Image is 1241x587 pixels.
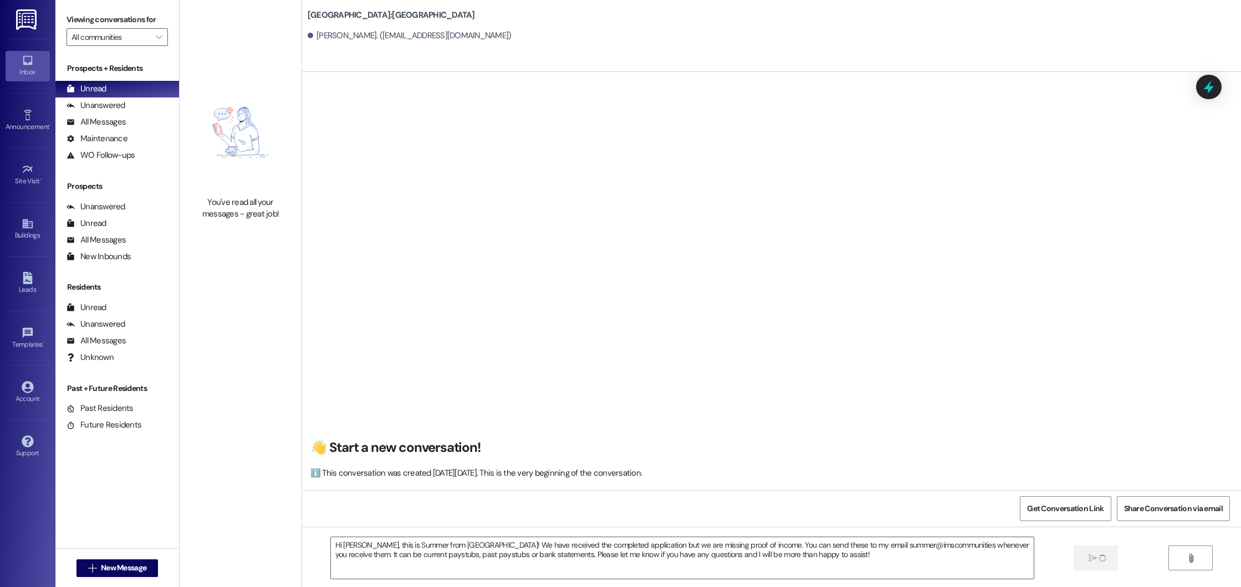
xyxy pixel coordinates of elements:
[67,150,135,161] div: WO Follow-ups
[55,281,179,293] div: Residents
[49,121,51,129] span: •
[67,83,106,95] div: Unread
[55,181,179,192] div: Prospects
[67,318,125,330] div: Unanswered
[331,537,1034,579] textarea: Hi [PERSON_NAME], this is Summer from [GEOGRAPHIC_DATA]! We have received the completed applicati...
[308,30,512,42] div: [PERSON_NAME]. ([EMAIL_ADDRESS][DOMAIN_NAME])
[101,562,146,574] span: New Message
[6,432,50,462] a: Support
[192,197,289,220] div: You've read all your messages - great job!
[1117,496,1230,521] button: Share Conversation via email
[67,251,131,262] div: New Inbounds
[308,9,475,21] b: [GEOGRAPHIC_DATA]: [GEOGRAPHIC_DATA]
[76,559,159,577] button: New Message
[88,564,96,573] i: 
[67,352,114,363] div: Unknown
[67,116,126,128] div: All Messages
[67,403,134,414] div: Past Residents
[6,323,50,353] a: Templates •
[55,63,179,74] div: Prospects + Residents
[67,419,141,431] div: Future Residents
[1187,554,1195,563] i: 
[1027,503,1104,514] span: Get Conversation Link
[156,33,162,42] i: 
[6,51,50,81] a: Inbox
[67,201,125,213] div: Unanswered
[67,218,106,229] div: Unread
[1020,496,1111,521] button: Get Conversation Link
[1124,503,1223,514] span: Share Conversation via email
[6,269,50,298] a: Leads
[310,467,1227,479] div: ℹ️ This conversation was created [DATE][DATE]. This is the very beginning of the conversation.
[67,302,106,313] div: Unread
[40,176,42,183] span: •
[192,74,289,191] img: empty-state
[67,100,125,111] div: Unanswered
[67,133,127,145] div: Maintenance
[67,234,126,246] div: All Messages
[6,160,50,190] a: Site Visit •
[16,9,39,30] img: ResiDesk Logo
[1089,554,1097,563] i: 
[72,28,150,46] input: All communities
[6,378,50,408] a: Account
[6,214,50,244] a: Buildings
[310,439,1227,456] h2: 👋 Start a new conversation!
[55,383,179,394] div: Past + Future Residents
[67,11,168,28] label: Viewing conversations for
[43,339,44,347] span: •
[67,335,126,347] div: All Messages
